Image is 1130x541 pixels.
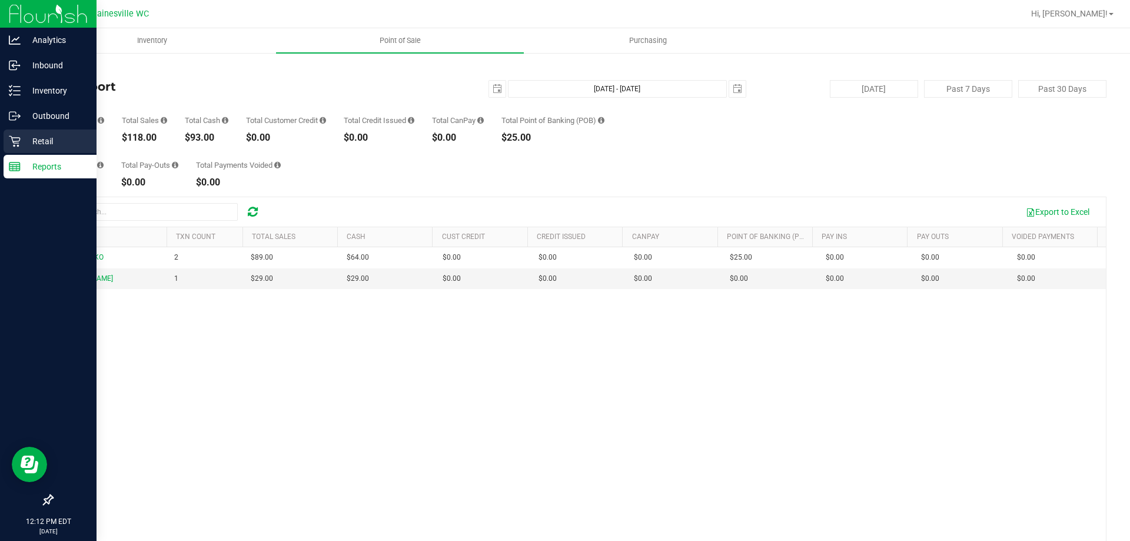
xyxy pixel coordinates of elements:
div: $25.00 [501,133,604,142]
button: Past 30 Days [1018,80,1106,98]
span: Point of Sale [364,35,437,46]
span: $0.00 [634,252,652,263]
i: Sum of all cash pay-outs removed from tills within the date range. [172,161,178,169]
p: 12:12 PM EDT [5,516,91,527]
span: $0.00 [443,273,461,284]
div: Total CanPay [432,117,484,124]
a: Purchasing [524,28,772,53]
button: Past 7 Days [924,80,1012,98]
i: Sum of all successful, non-voided payment transaction amounts (excluding tips and transaction fee... [161,117,167,124]
i: Count of all successful payment transactions, possibly including voids, refunds, and cash-back fr... [98,117,104,124]
p: Retail [21,134,91,148]
span: $0.00 [634,273,652,284]
a: Credit Issued [537,233,586,241]
span: 2 [174,252,178,263]
span: select [729,81,746,97]
a: Cash [347,233,365,241]
span: $0.00 [1017,273,1035,284]
inline-svg: Inbound [9,59,21,71]
i: Sum of all cash pay-ins added to tills within the date range. [97,161,104,169]
a: Inventory [28,28,276,53]
inline-svg: Outbound [9,110,21,122]
span: $0.00 [826,273,844,284]
a: Point of Banking (POB) [727,233,810,241]
span: $64.00 [347,252,369,263]
div: $0.00 [121,178,178,187]
span: Gainesville WC [91,9,149,19]
p: Analytics [21,33,91,47]
i: Sum of all successful refund transaction amounts from purchase returns resulting in account credi... [408,117,414,124]
span: Inventory [121,35,183,46]
button: Export to Excel [1018,202,1097,222]
span: $0.00 [921,273,939,284]
i: Sum of all successful, non-voided payment transaction amounts using CanPay (as well as manual Can... [477,117,484,124]
span: $29.00 [347,273,369,284]
span: $0.00 [1017,252,1035,263]
p: Outbound [21,109,91,123]
div: Total Payments Voided [196,161,281,169]
i: Sum of the successful, non-voided point-of-banking payment transaction amounts, both via payment ... [598,117,604,124]
div: $0.00 [246,133,326,142]
i: Sum of all voided payment transaction amounts (excluding tips and transaction fees) within the da... [274,161,281,169]
div: Total Customer Credit [246,117,326,124]
span: $0.00 [826,252,844,263]
div: $0.00 [344,133,414,142]
a: CanPay [632,233,659,241]
span: $25.00 [730,252,752,263]
p: Inventory [21,84,91,98]
div: Total Credit Issued [344,117,414,124]
p: [DATE] [5,527,91,536]
a: Cust Credit [442,233,485,241]
inline-svg: Inventory [9,85,21,97]
div: Total Cash [185,117,228,124]
div: $0.00 [432,133,484,142]
p: Inbound [21,58,91,72]
a: Voided Payments [1012,233,1074,241]
span: Hi, [PERSON_NAME]! [1031,9,1108,18]
a: TXN Count [176,233,215,241]
i: Sum of all successful, non-voided payment transaction amounts using account credit as the payment... [320,117,326,124]
span: $0.00 [539,273,557,284]
h4: Till Report [52,80,403,93]
inline-svg: Analytics [9,34,21,46]
inline-svg: Reports [9,161,21,172]
div: Total Point of Banking (POB) [501,117,604,124]
a: Pay Ins [822,233,847,241]
span: $89.00 [251,252,273,263]
span: $29.00 [251,273,273,284]
span: $0.00 [921,252,939,263]
div: $0.00 [196,178,281,187]
span: $0.00 [443,252,461,263]
div: Total Pay-Outs [121,161,178,169]
div: $118.00 [122,133,167,142]
a: Total Sales [252,233,295,241]
a: Point of Sale [276,28,524,53]
p: Reports [21,160,91,174]
button: [DATE] [830,80,918,98]
div: Total Sales [122,117,167,124]
span: select [489,81,506,97]
div: $93.00 [185,133,228,142]
a: Pay Outs [917,233,949,241]
span: $0.00 [539,252,557,263]
span: $0.00 [730,273,748,284]
iframe: Resource center [12,447,47,482]
span: 1 [174,273,178,284]
input: Search... [61,203,238,221]
i: Sum of all successful, non-voided cash payment transaction amounts (excluding tips and transactio... [222,117,228,124]
span: Purchasing [613,35,683,46]
inline-svg: Retail [9,135,21,147]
